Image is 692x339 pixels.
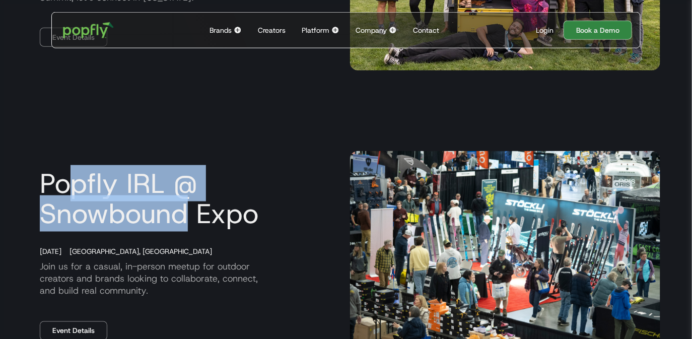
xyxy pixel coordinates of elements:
[32,168,342,229] h3: Popfly IRL @ Snowbound Expo
[409,13,443,48] a: Contact
[356,25,387,35] div: Company
[32,261,342,297] p: Join us for a casual, in-person meetup for outdoor creators and brands looking to collaborate, co...
[302,25,329,35] div: Platform
[536,25,553,35] div: Login
[32,247,61,257] div: [DATE]
[532,25,558,35] a: Login
[56,15,121,45] a: home
[210,25,232,35] div: Brands
[258,25,286,35] div: Creators
[564,21,632,40] a: Book a Demo
[254,13,290,48] a: Creators
[413,25,439,35] div: Contact
[61,247,212,257] div: [GEOGRAPHIC_DATA], [GEOGRAPHIC_DATA]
